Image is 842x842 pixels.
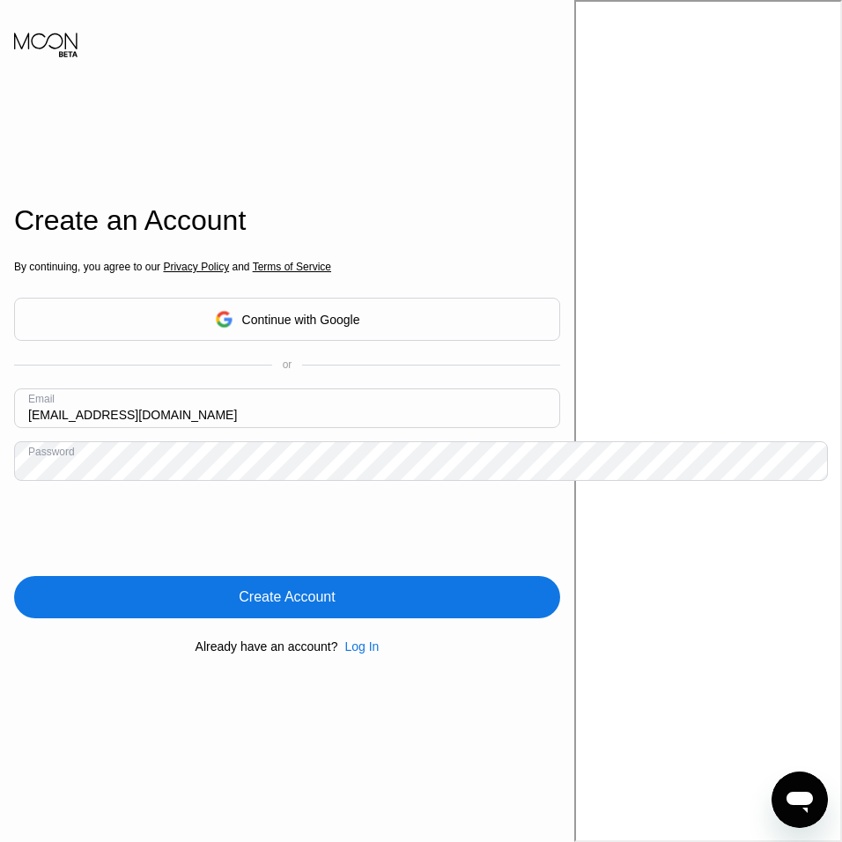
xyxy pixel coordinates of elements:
[772,772,828,828] iframe: Button to launch messaging window
[163,261,229,273] span: Privacy Policy
[242,313,360,327] div: Continue with Google
[283,358,292,371] div: or
[14,204,560,237] div: Create an Account
[14,298,560,341] div: Continue with Google
[253,261,331,273] span: Terms of Service
[28,393,55,405] div: Email
[14,261,560,273] div: By continuing, you agree to our
[229,261,253,273] span: and
[239,588,335,606] div: Create Account
[28,446,75,458] div: Password
[196,639,338,654] div: Already have an account?
[14,576,560,618] div: Create Account
[337,639,379,654] div: Log In
[344,639,379,654] div: Log In
[14,494,282,563] iframe: reCAPTCHA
